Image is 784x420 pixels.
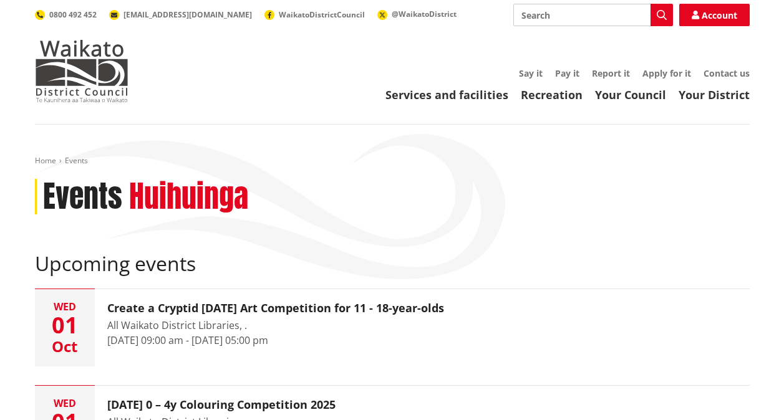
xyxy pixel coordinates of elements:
[49,9,97,20] span: 0800 492 452
[35,398,95,408] div: Wed
[264,9,365,20] a: WaikatoDistrictCouncil
[107,398,336,412] h3: [DATE] 0 – 4y Colouring Competition 2025
[35,252,750,275] h2: Upcoming events
[35,289,750,366] a: Wed 01 Oct Create a Cryptid [DATE] Art Competition for 11 - 18-year-olds All Waikato District Lib...
[35,302,95,312] div: Wed
[392,9,457,19] span: @WaikatoDistrict
[107,302,444,315] h3: Create a Cryptid [DATE] Art Competition for 11 - 18-year-olds
[35,339,95,354] div: Oct
[679,4,750,26] a: Account
[519,67,543,79] a: Say it
[43,179,122,215] h1: Events
[35,156,750,166] nav: breadcrumb
[704,67,750,79] a: Contact us
[35,9,97,20] a: 0800 492 452
[595,87,666,102] a: Your Council
[65,155,88,166] span: Events
[385,87,508,102] a: Services and facilities
[129,179,248,215] h2: Huihuinga
[123,9,252,20] span: [EMAIL_ADDRESS][DOMAIN_NAME]
[109,9,252,20] a: [EMAIL_ADDRESS][DOMAIN_NAME]
[279,9,365,20] span: WaikatoDistrictCouncil
[642,67,691,79] a: Apply for it
[513,4,673,26] input: Search input
[35,155,56,166] a: Home
[555,67,579,79] a: Pay it
[377,9,457,19] a: @WaikatoDistrict
[679,87,750,102] a: Your District
[35,40,128,102] img: Waikato District Council - Te Kaunihera aa Takiwaa o Waikato
[107,318,444,333] div: All Waikato District Libraries, .
[107,333,268,347] time: [DATE] 09:00 am - [DATE] 05:00 pm
[35,314,95,336] div: 01
[592,67,630,79] a: Report it
[521,87,583,102] a: Recreation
